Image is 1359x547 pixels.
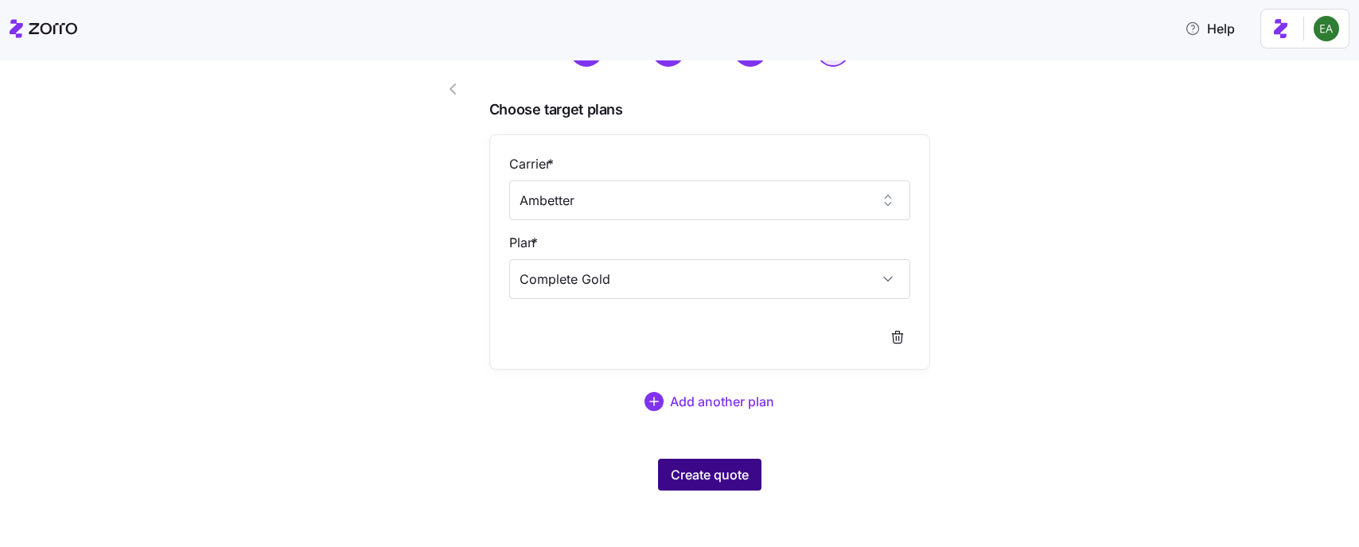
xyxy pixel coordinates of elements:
label: Plan [509,233,541,253]
span: Create quote [671,465,749,484]
img: 825f81ac18705407de6586dd0afd9873 [1314,16,1339,41]
span: Add another plan [670,392,774,411]
span: Help [1185,19,1235,38]
button: Help [1172,13,1248,45]
button: Create quote [658,459,761,491]
input: Select a plan [509,259,910,299]
span: Choose target plans [489,99,930,122]
button: Add another plan [489,382,930,421]
input: Select a carrier [509,180,910,220]
label: Carrier [509,154,557,174]
svg: add icon [644,392,664,411]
